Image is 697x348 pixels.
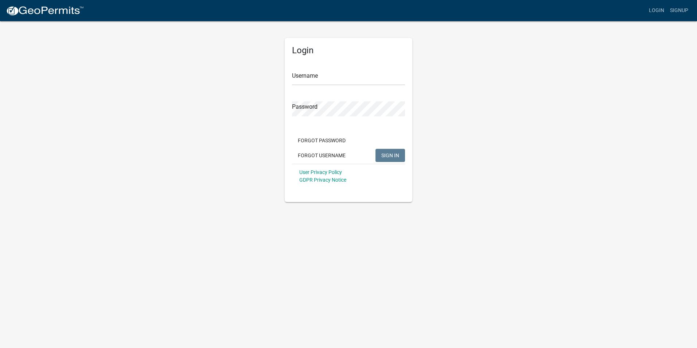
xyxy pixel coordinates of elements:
button: Forgot Username [292,149,351,162]
a: Signup [667,4,691,18]
h5: Login [292,45,405,56]
a: User Privacy Policy [299,169,342,175]
button: Forgot Password [292,134,351,147]
a: Login [646,4,667,18]
a: GDPR Privacy Notice [299,177,346,183]
span: SIGN IN [381,152,399,158]
button: SIGN IN [375,149,405,162]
